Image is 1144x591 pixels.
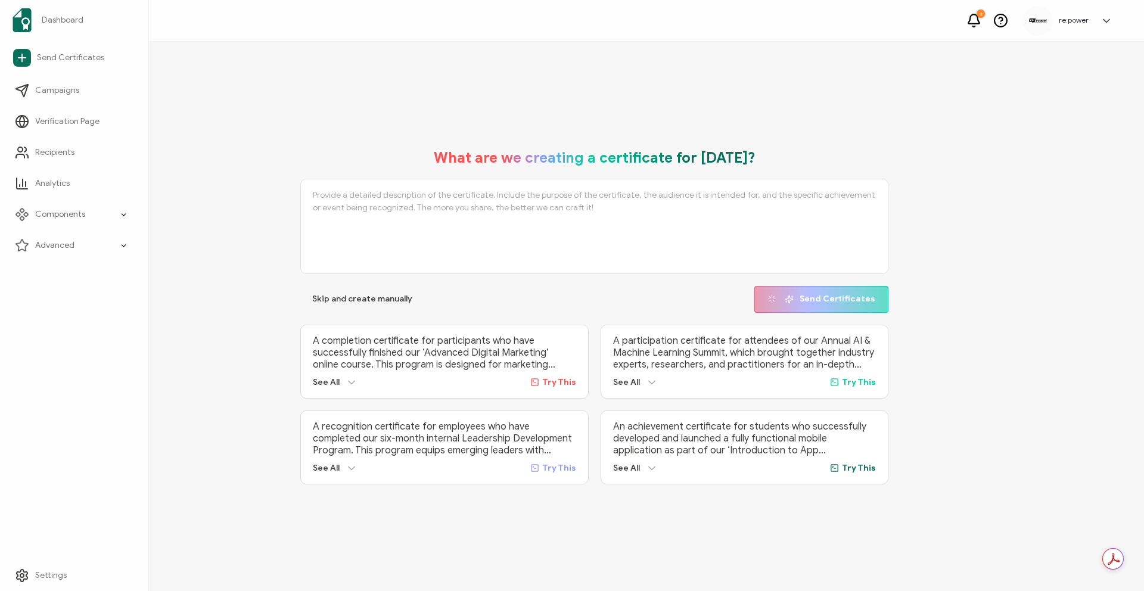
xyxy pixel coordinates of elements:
a: Campaigns [8,79,141,102]
h1: What are we creating a certificate for [DATE]? [434,149,756,167]
p: A completion certificate for participants who have successfully finished our ‘Advanced Digital Ma... [313,335,576,371]
a: Verification Page [8,110,141,133]
a: Send Certificates [8,44,141,71]
span: See All [613,463,640,473]
span: See All [313,377,340,387]
span: Try This [542,377,576,387]
div: 2 [977,10,985,18]
span: Recipients [35,147,74,158]
span: Settings [35,570,67,581]
a: Dashboard [8,4,141,37]
p: A recognition certificate for employees who have completed our six-month internal Leadership Deve... [313,421,576,456]
span: Try This [542,463,576,473]
span: Try This [842,463,876,473]
img: sertifier-logomark-colored.svg [13,8,32,32]
iframe: Chat Widget [1084,534,1144,591]
a: Settings [8,564,141,587]
p: An achievement certificate for students who successfully developed and launched a fully functiona... [613,421,876,456]
span: Dashboard [42,14,83,26]
span: Skip and create manually [312,295,412,303]
a: Analytics [8,172,141,195]
span: Try This [842,377,876,387]
span: Advanced [35,239,74,251]
button: Skip and create manually [300,286,424,313]
span: Send Certificates [37,52,104,64]
p: A participation certificate for attendees of our Annual AI & Machine Learning Summit, which broug... [613,335,876,371]
span: See All [613,377,640,387]
a: Recipients [8,141,141,164]
span: Campaigns [35,85,79,97]
span: Verification Page [35,116,100,127]
span: See All [313,463,340,473]
span: Analytics [35,178,70,189]
h5: re:power [1059,16,1089,24]
img: f22175b6-1027-44a4-a62f-d54cd5e72cef.png [1029,18,1047,23]
span: Components [35,209,85,220]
